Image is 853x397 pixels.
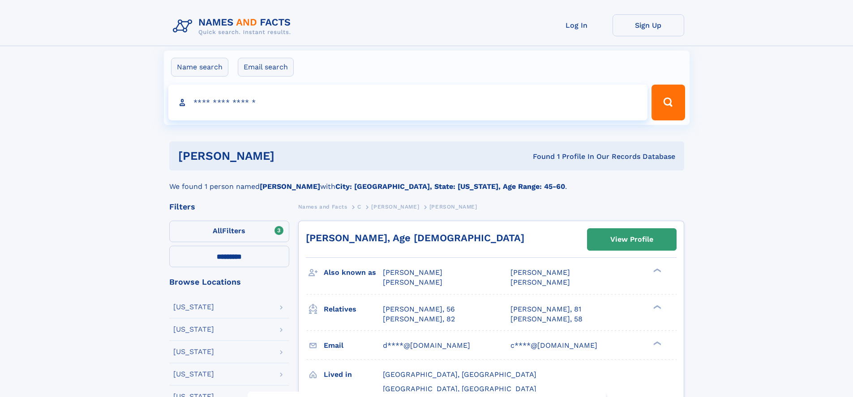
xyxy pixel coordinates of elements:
[403,152,675,162] div: Found 1 Profile In Our Records Database
[383,278,442,286] span: [PERSON_NAME]
[324,367,383,382] h3: Lived in
[169,278,289,286] div: Browse Locations
[652,85,685,120] button: Search Button
[383,268,442,277] span: [PERSON_NAME]
[335,182,565,191] b: City: [GEOGRAPHIC_DATA], State: [US_STATE], Age Range: 45-60
[169,171,684,192] div: We found 1 person named with .
[260,182,320,191] b: [PERSON_NAME]
[169,14,298,38] img: Logo Names and Facts
[324,338,383,353] h3: Email
[510,314,583,324] a: [PERSON_NAME], 58
[238,58,294,77] label: Email search
[383,370,536,379] span: [GEOGRAPHIC_DATA], [GEOGRAPHIC_DATA]
[173,371,214,378] div: [US_STATE]
[178,150,404,162] h1: [PERSON_NAME]
[383,304,455,314] a: [PERSON_NAME], 56
[510,278,570,286] span: [PERSON_NAME]
[587,229,676,250] a: View Profile
[613,14,684,36] a: Sign Up
[541,14,613,36] a: Log In
[651,340,662,346] div: ❯
[371,201,419,212] a: [PERSON_NAME]
[324,265,383,280] h3: Also known as
[169,221,289,242] label: Filters
[510,304,581,314] a: [PERSON_NAME], 81
[173,348,214,355] div: [US_STATE]
[213,226,222,235] span: All
[610,229,653,250] div: View Profile
[429,204,477,210] span: [PERSON_NAME]
[357,204,361,210] span: C
[651,268,662,273] div: ❯
[171,58,228,77] label: Name search
[357,201,361,212] a: C
[383,314,455,324] a: [PERSON_NAME], 82
[168,85,648,120] input: search input
[306,232,524,243] a: [PERSON_NAME], Age [DEMOGRAPHIC_DATA]
[324,302,383,317] h3: Relatives
[651,304,662,310] div: ❯
[298,201,347,212] a: Names and Facts
[383,384,536,393] span: [GEOGRAPHIC_DATA], [GEOGRAPHIC_DATA]
[173,326,214,333] div: [US_STATE]
[169,203,289,211] div: Filters
[173,303,214,311] div: [US_STATE]
[371,204,419,210] span: [PERSON_NAME]
[510,268,570,277] span: [PERSON_NAME]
